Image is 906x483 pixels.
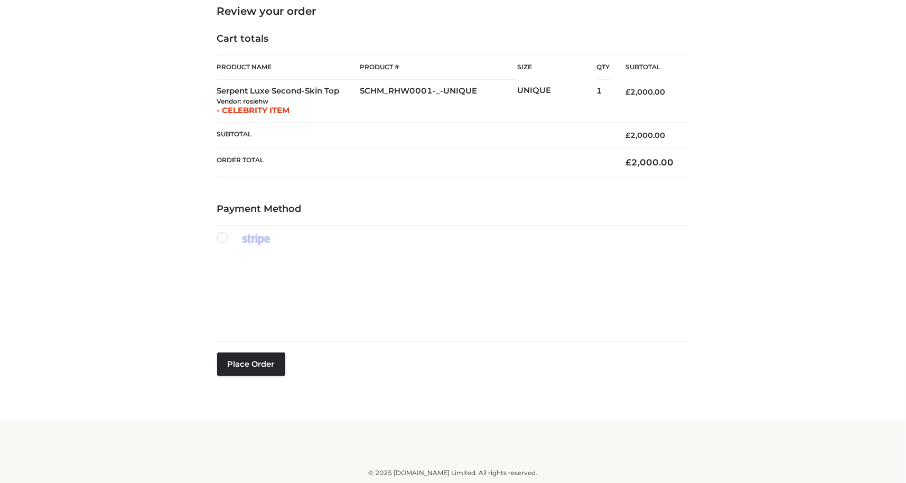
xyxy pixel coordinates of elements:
[625,87,665,97] bdi: 2,000.00
[215,257,687,324] iframe: Secure payment input frame
[625,157,674,168] bdi: 2,000.00
[517,79,596,122] td: UNIQUE
[217,5,689,17] h3: Review your order
[596,79,610,122] td: 1
[217,352,285,376] button: Place order
[217,79,360,122] td: Serpent Luxe Second-Skin Top
[596,55,610,80] th: Qty
[217,97,269,105] small: Vendor: rosiehw
[217,33,689,45] h4: Cart totals
[610,55,689,79] th: Subtotal
[217,123,610,148] th: Subtotal
[625,131,665,140] bdi: 2,000.00
[103,468,804,478] div: © 2025 [DOMAIN_NAME] Limited. All rights reserved.
[625,131,630,140] span: £
[625,157,631,168] span: £
[217,105,290,115] span: - CELEBRITY ITEM
[217,148,610,177] th: Order Total
[625,87,630,97] span: £
[517,55,591,79] th: Size
[360,79,518,122] td: SCHM_RHW0001-_-UNIQUE
[217,55,360,80] th: Product Name
[360,55,518,80] th: Product #
[217,203,689,215] h4: Payment Method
